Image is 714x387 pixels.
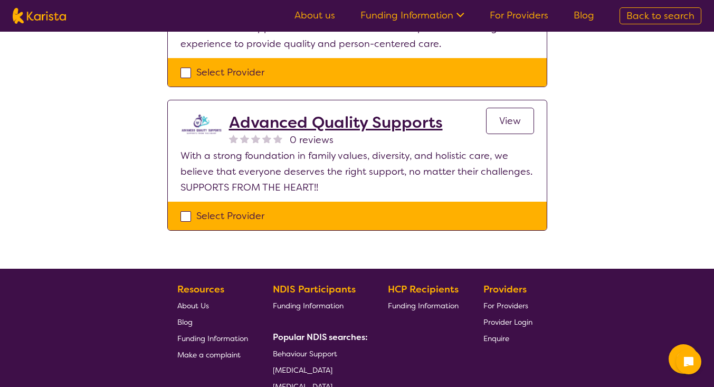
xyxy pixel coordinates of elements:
[251,134,260,143] img: nonereviewstar
[177,350,241,360] span: Make a complaint
[177,297,248,314] a: About Us
[13,8,66,24] img: Karista logo
[273,332,368,343] b: Popular NDIS searches:
[499,115,521,127] span: View
[273,349,337,358] span: Behaviour Support
[388,297,459,314] a: Funding Information
[486,108,534,134] a: View
[180,113,223,135] img: miu5x5fu0uakhnvmw9ax.jpg
[483,297,532,314] a: For Providers
[483,330,532,346] a: Enquire
[620,7,701,24] a: Back to search
[229,113,443,132] a: Advanced Quality Supports
[490,9,548,22] a: For Providers
[360,9,464,22] a: Funding Information
[669,344,698,374] button: Channel Menu
[177,317,193,327] span: Blog
[229,134,238,143] img: nonereviewstar
[626,10,694,22] span: Back to search
[294,9,335,22] a: About us
[483,301,528,310] span: For Providers
[483,283,527,296] b: Providers
[574,9,594,22] a: Blog
[273,345,364,362] a: Behaviour Support
[240,134,249,143] img: nonereviewstar
[177,301,209,310] span: About Us
[388,283,459,296] b: HCP Recipients
[483,334,509,343] span: Enquire
[180,148,534,195] p: With a strong foundation in family values, diversity, and holistic care, we believe that everyone...
[273,297,364,314] a: Funding Information
[273,301,344,310] span: Funding Information
[483,314,532,330] a: Provider Login
[177,283,224,296] b: Resources
[273,365,332,375] span: [MEDICAL_DATA]
[273,134,282,143] img: nonereviewstar
[177,334,248,343] span: Funding Information
[273,283,356,296] b: NDIS Participants
[177,314,248,330] a: Blog
[262,134,271,143] img: nonereviewstar
[177,346,248,363] a: Make a complaint
[290,132,334,148] span: 0 reviews
[483,317,532,327] span: Provider Login
[388,301,459,310] span: Funding Information
[177,330,248,346] a: Funding Information
[273,362,364,378] a: [MEDICAL_DATA]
